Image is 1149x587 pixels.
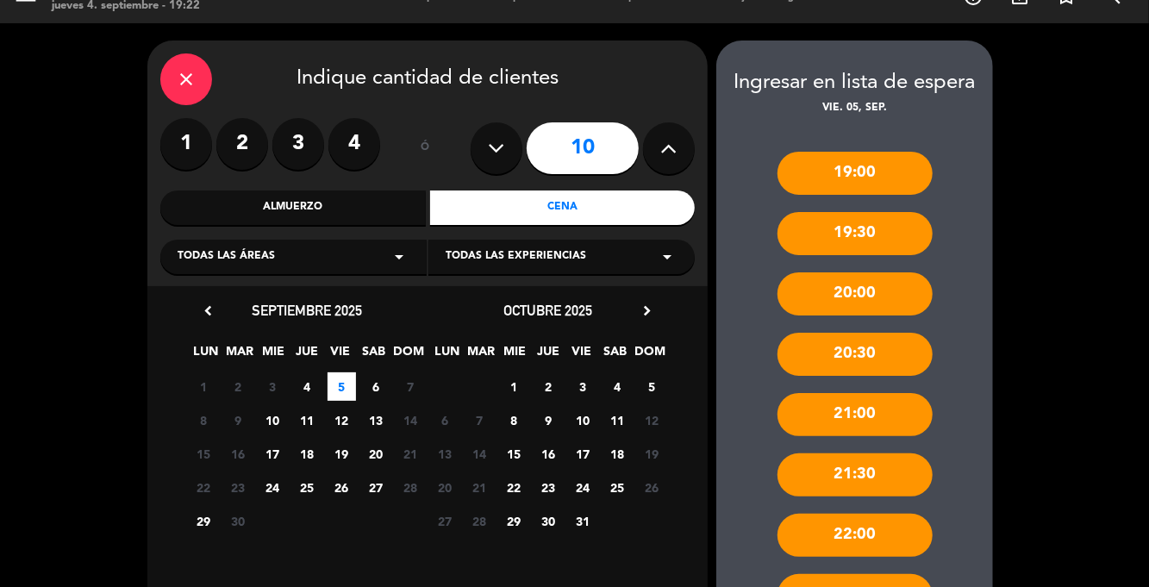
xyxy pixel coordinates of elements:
[328,406,356,434] span: 12
[259,341,288,370] span: MIE
[500,440,528,468] span: 15
[716,66,993,100] div: Ingresar en lista de espera
[500,406,528,434] span: 8
[328,473,356,502] span: 26
[224,473,253,502] span: 23
[638,372,666,401] span: 5
[259,440,287,468] span: 17
[293,473,322,502] span: 25
[568,341,596,370] span: VIE
[638,406,666,434] span: 12
[216,118,268,170] label: 2
[777,514,933,557] div: 22:00
[504,302,593,319] span: octubre 2025
[397,118,453,178] div: ó
[446,248,586,265] span: Todas las experiencias
[534,507,563,535] span: 30
[603,473,632,502] span: 25
[224,372,253,401] span: 2
[259,372,287,401] span: 3
[190,507,218,535] span: 29
[603,440,632,468] span: 18
[362,473,390,502] span: 27
[465,440,494,468] span: 14
[389,247,409,267] i: arrow_drop_down
[360,341,389,370] span: SAB
[569,440,597,468] span: 17
[569,406,597,434] span: 10
[431,507,459,535] span: 27
[272,118,324,170] label: 3
[602,341,630,370] span: SAB
[190,440,218,468] span: 15
[777,453,933,496] div: 21:30
[638,302,656,320] i: chevron_right
[224,507,253,535] span: 30
[190,372,218,401] span: 1
[638,440,666,468] span: 19
[534,341,563,370] span: JUE
[431,473,459,502] span: 20
[397,440,425,468] span: 21
[192,341,221,370] span: LUN
[293,406,322,434] span: 11
[569,507,597,535] span: 31
[431,406,459,434] span: 6
[328,440,356,468] span: 19
[569,473,597,502] span: 24
[224,440,253,468] span: 16
[569,372,597,401] span: 3
[362,440,390,468] span: 20
[362,372,390,401] span: 6
[224,406,253,434] span: 9
[657,247,678,267] i: arrow_drop_down
[638,473,666,502] span: 26
[293,440,322,468] span: 18
[534,372,563,401] span: 2
[293,341,322,370] span: JUE
[430,190,696,225] div: Cena
[500,473,528,502] span: 22
[777,333,933,376] div: 20:30
[465,473,494,502] span: 21
[534,440,563,468] span: 16
[259,406,287,434] span: 10
[603,372,632,401] span: 4
[199,302,217,320] i: chevron_left
[397,372,425,401] span: 7
[327,341,355,370] span: VIE
[777,272,933,315] div: 20:00
[534,473,563,502] span: 23
[777,152,933,195] div: 19:00
[603,406,632,434] span: 11
[226,341,254,370] span: MAR
[500,507,528,535] span: 29
[160,118,212,170] label: 1
[501,341,529,370] span: MIE
[160,190,426,225] div: Almuerzo
[190,406,218,434] span: 8
[434,341,462,370] span: LUN
[716,100,993,117] div: vie. 05, sep.
[293,372,322,401] span: 4
[178,248,275,265] span: Todas las áreas
[259,473,287,502] span: 24
[190,473,218,502] span: 22
[777,393,933,436] div: 21:00
[635,341,664,370] span: DOM
[467,341,496,370] span: MAR
[328,118,380,170] label: 4
[500,372,528,401] span: 1
[534,406,563,434] span: 9
[465,406,494,434] span: 7
[397,473,425,502] span: 28
[431,440,459,468] span: 13
[777,212,933,255] div: 19:30
[328,372,356,401] span: 5
[252,302,362,319] span: septiembre 2025
[465,507,494,535] span: 28
[160,53,695,105] div: Indique cantidad de clientes
[397,406,425,434] span: 14
[176,69,197,90] i: close
[362,406,390,434] span: 13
